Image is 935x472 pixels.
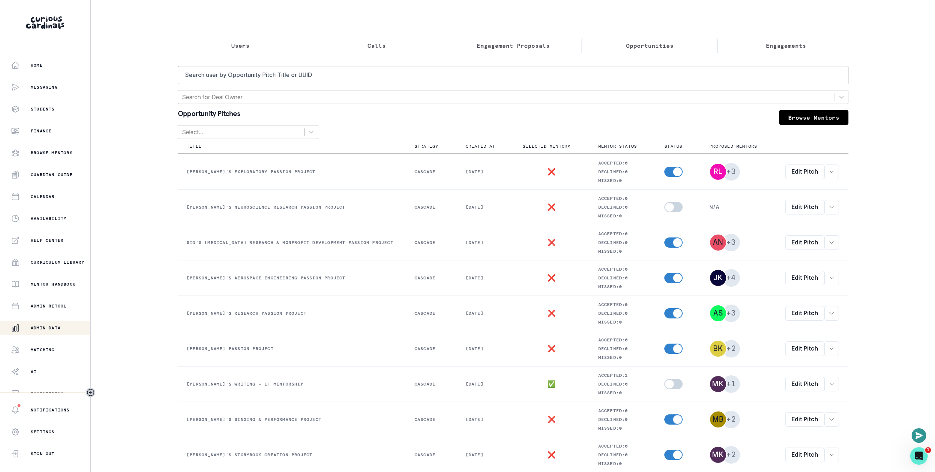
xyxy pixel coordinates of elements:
[31,62,43,68] p: Home
[785,412,824,427] a: Edit Pitch
[709,143,757,149] p: Proposed Mentors
[187,169,397,175] p: [PERSON_NAME]'s Exploratory Passion Project
[415,204,448,210] p: Cascade
[824,200,839,214] button: row menu
[477,41,550,50] p: Engagement Proposals
[31,150,73,156] p: Browse Mentors
[709,204,767,210] p: N/A
[547,240,556,245] p: ❌
[415,143,439,149] p: Strategy
[523,143,570,149] p: Selected Mentor?
[779,110,848,125] a: Browse Mentors
[466,204,505,210] p: [DATE]
[598,240,647,245] p: Declined: 0
[31,325,61,331] p: Admin Data
[187,346,397,352] p: [PERSON_NAME] Passion Project
[547,169,556,175] p: ❌
[598,213,647,219] p: Missed: 0
[466,417,505,422] p: [DATE]
[664,143,682,149] p: Status
[466,169,505,175] p: [DATE]
[598,381,647,387] p: Declined: 0
[598,417,647,422] p: Declined: 0
[86,388,95,397] button: Toggle sidebar
[722,375,740,393] span: +1
[31,106,55,112] p: Students
[187,240,397,245] p: Sid's [MEDICAL_DATA] Research & Nonprofit Development Passion Project
[547,381,556,387] p: ✅
[31,172,73,178] p: Guardian Guide
[598,266,647,272] p: Accepted: 0
[31,128,51,134] p: Finance
[547,204,556,210] p: ❌
[415,275,448,281] p: Cascade
[722,411,740,428] span: +2
[187,310,397,316] p: [PERSON_NAME]'s Research Passion Project
[31,84,58,90] p: Messaging
[31,347,55,353] p: Matching
[31,303,66,309] p: Admin Retool
[910,447,928,465] iframe: Intercom live chat
[598,310,647,316] p: Declined: 0
[466,381,505,387] p: [DATE]
[824,412,839,427] button: row menu
[31,237,64,243] p: Help Center
[598,337,647,343] p: Accepted: 0
[187,452,397,458] p: [PERSON_NAME]'s Storybook Creation Project
[415,346,448,352] p: Cascade
[712,451,724,458] div: Melanie Kessinger
[598,461,647,467] p: Missed: 0
[466,240,505,245] p: [DATE]
[598,319,647,325] p: Missed: 0
[367,41,386,50] p: Calls
[231,41,249,50] p: Users
[415,381,448,387] p: Cascade
[26,16,64,29] img: Curious Cardinals Logo
[598,204,647,210] p: Declined: 0
[598,178,647,183] p: Missed: 0
[178,110,240,119] p: Opportunity Pitches
[598,284,647,290] p: Missed: 0
[713,274,723,281] div: John Kelly
[785,306,824,321] a: Edit Pitch
[925,447,931,453] span: 1
[187,381,397,387] p: [PERSON_NAME]'s Writing + EF mentorship
[785,448,824,462] a: Edit Pitch
[824,235,839,250] button: row menu
[824,377,839,391] button: row menu
[713,345,723,352] div: Brandon Kopp
[824,341,839,356] button: row menu
[598,143,637,149] p: Mentor Status
[598,169,647,175] p: Declined: 0
[598,196,647,201] p: Accepted: 0
[31,281,76,287] p: Mentor Handbook
[31,407,70,413] p: Notifications
[598,390,647,396] p: Missed: 0
[626,41,673,50] p: Opportunities
[31,429,55,435] p: Settings
[466,275,505,281] p: [DATE]
[547,346,556,352] p: ❌
[598,302,647,307] p: Accepted: 0
[598,160,647,166] p: Accepted: 0
[912,428,926,443] button: Open or close messaging widget
[598,355,647,360] p: Missed: 0
[31,194,55,200] p: Calendar
[824,271,839,285] button: row menu
[598,231,647,237] p: Accepted: 0
[766,41,806,50] p: Engagements
[598,346,647,352] p: Declined: 0
[415,240,448,245] p: Cascade
[598,408,647,414] p: Accepted: 0
[187,275,397,281] p: [PERSON_NAME]'s Aerospace Engineering Passion Project
[722,340,740,357] span: +2
[31,369,37,375] p: AI
[722,305,740,322] span: +3
[187,204,397,210] p: [PERSON_NAME]'s Neuroscience Research Passion Project
[824,306,839,321] button: row menu
[722,234,740,251] span: +3
[547,310,556,316] p: ❌
[466,310,505,316] p: [DATE]
[713,310,723,317] div: Akash Shah
[722,163,740,181] span: +3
